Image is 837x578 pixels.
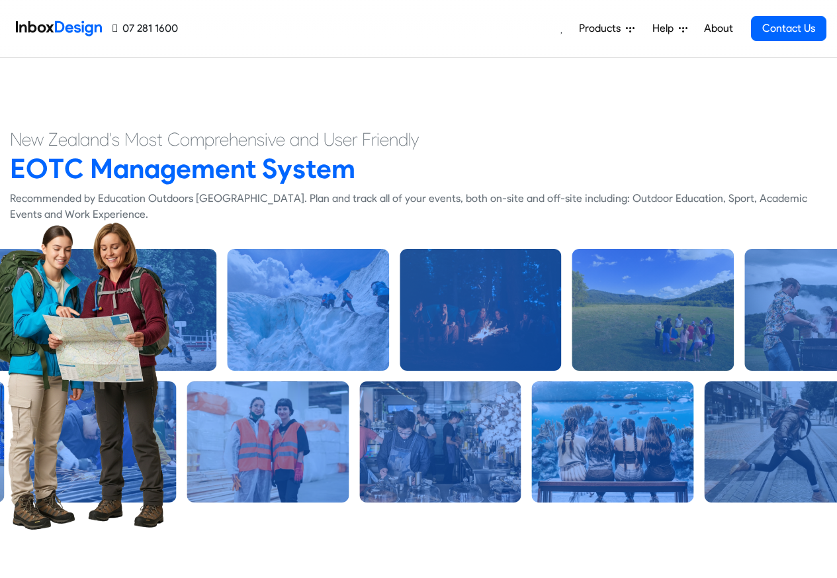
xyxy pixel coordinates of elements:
[647,15,693,42] a: Help
[112,21,178,36] a: 07 281 1600
[10,152,827,185] h2: EOTC Management System
[751,16,826,41] a: Contact Us
[579,21,626,36] span: Products
[10,191,827,222] div: Recommended by Education Outdoors [GEOGRAPHIC_DATA]. Plan and track all of your events, both on-s...
[10,128,827,152] h4: New Zealand's Most Comprehensive and User Friendly
[574,15,640,42] a: Products
[652,21,679,36] span: Help
[700,15,736,42] a: About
